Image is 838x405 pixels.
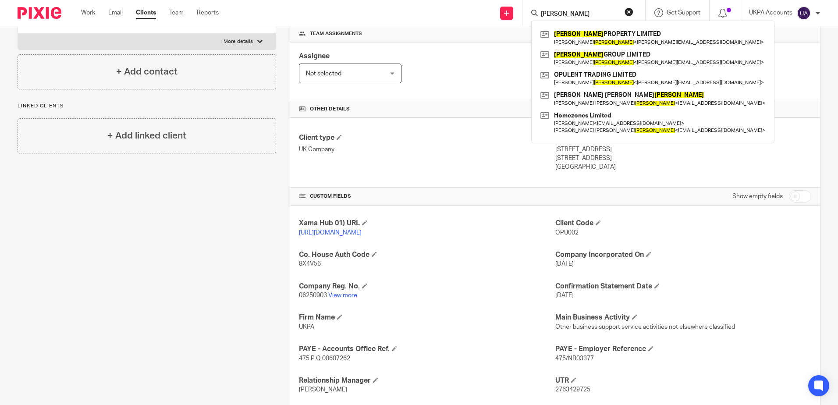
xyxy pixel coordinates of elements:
button: Clear [625,7,633,16]
span: Not selected [306,71,341,77]
h4: Client Code [555,219,811,228]
img: svg%3E [797,6,811,20]
span: Assignee [299,53,330,60]
span: [PERSON_NAME] [299,387,347,393]
a: Clients [136,8,156,17]
p: [GEOGRAPHIC_DATA] [555,163,811,171]
h4: CUSTOM FIELDS [299,193,555,200]
span: Team assignments [310,30,362,37]
a: Reports [197,8,219,17]
h4: PAYE - Employer Reference [555,345,811,354]
h4: Client type [299,133,555,142]
input: Search [540,11,619,18]
p: [STREET_ADDRESS] [555,145,811,154]
label: Show empty fields [732,192,783,201]
span: 8X4V56 [299,261,321,267]
a: [URL][DOMAIN_NAME] [299,230,362,236]
span: OPU002 [555,230,579,236]
h4: + Add contact [116,65,178,78]
img: Pixie [18,7,61,19]
a: Team [169,8,184,17]
span: 2763429725 [555,387,590,393]
a: Work [81,8,95,17]
h4: Co. House Auth Code [299,250,555,259]
h4: PAYE - Accounts Office Ref. [299,345,555,354]
p: More details [224,38,253,45]
span: [DATE] [555,292,574,298]
p: UKPA Accounts [749,8,792,17]
h4: Confirmation Statement Date [555,282,811,291]
a: Email [108,8,123,17]
h4: Relationship Manager [299,376,555,385]
h4: Firm Name [299,313,555,322]
span: 06250903 [299,292,327,298]
a: View more [328,292,357,298]
h4: Company Incorporated On [555,250,811,259]
h4: Company Reg. No. [299,282,555,291]
span: Get Support [667,10,700,16]
span: UKPA [299,324,314,330]
h4: UTR [555,376,811,385]
p: UK Company [299,145,555,154]
h4: + Add linked client [107,129,186,142]
p: Linked clients [18,103,276,110]
span: 475/NB03377 [555,355,594,362]
h4: Xama Hub 01) URL [299,219,555,228]
h4: Main Business Activity [555,313,811,322]
p: [STREET_ADDRESS] [555,154,811,163]
span: [DATE] [555,261,574,267]
span: Other business support service activities not elsewhere classified [555,324,735,330]
span: Other details [310,106,350,113]
span: 475 P Q 00607262 [299,355,350,362]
